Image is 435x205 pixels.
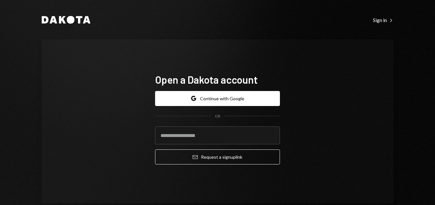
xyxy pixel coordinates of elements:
button: Request a signuplink [155,149,280,164]
h1: Open a Dakota account [155,73,280,86]
div: Sign in [373,17,393,23]
button: Continue with Google [155,91,280,106]
a: Sign in [373,16,393,23]
div: OR [215,114,220,119]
